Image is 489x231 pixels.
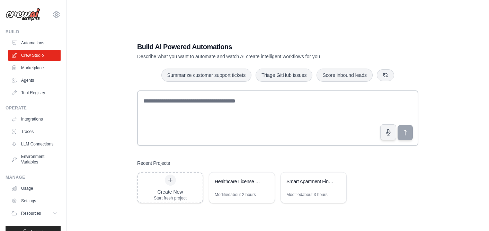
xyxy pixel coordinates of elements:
div: Smart Apartment Finder with Commute Analysis [286,178,334,185]
div: Start fresh project [154,195,187,201]
a: Agents [8,75,61,86]
h1: Build AI Powered Automations [137,42,370,52]
button: Get new suggestions [377,69,394,81]
span: Resources [21,211,41,216]
h3: Recent Projects [137,160,170,167]
a: LLM Connections [8,139,61,150]
img: Logo [6,8,40,21]
div: Create New [154,188,187,195]
a: Marketplace [8,62,61,73]
div: Modified about 3 hours [286,192,328,197]
button: Click to speak your automation idea [380,124,396,140]
a: Tool Registry [8,87,61,98]
div: Modified about 2 hours [215,192,256,197]
div: Operate [6,105,61,111]
a: Crew Studio [8,50,61,61]
div: Build [6,29,61,35]
div: Manage [6,175,61,180]
a: Usage [8,183,61,194]
button: Resources [8,208,61,219]
a: Traces [8,126,61,137]
a: Automations [8,37,61,48]
div: Healthcare License Management & Compliance Automation [215,178,262,185]
a: Environment Variables [8,151,61,168]
a: Integrations [8,114,61,125]
button: Summarize customer support tickets [161,69,251,82]
button: Triage GitHub issues [256,69,312,82]
p: Describe what you want to automate and watch AI create intelligent workflows for you [137,53,370,60]
button: Score inbound leads [317,69,373,82]
a: Settings [8,195,61,206]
